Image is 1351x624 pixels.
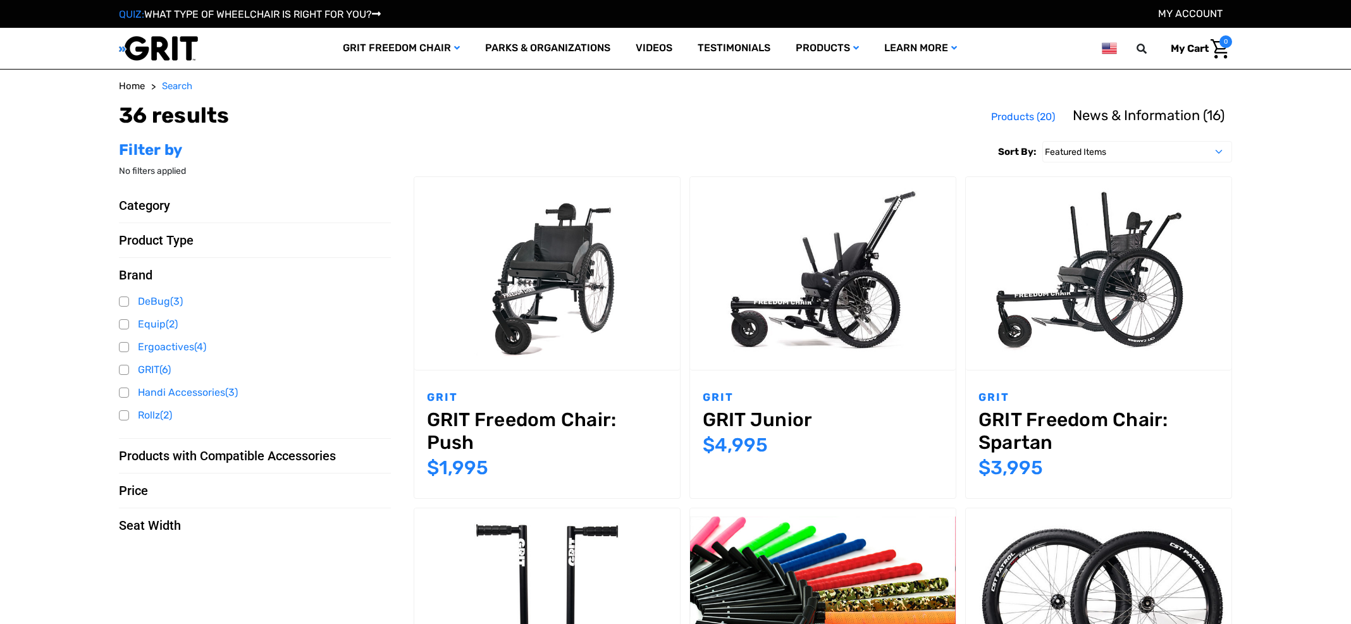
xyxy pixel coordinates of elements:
[119,141,391,159] h2: Filter by
[472,28,623,69] a: Parks & Organizations
[623,28,685,69] a: Videos
[119,8,144,20] span: QUIZ:
[690,177,956,370] a: GRIT Junior,$4,995.00
[119,518,391,533] button: Seat Width
[119,338,391,357] a: Ergoactives(4)
[978,408,1219,454] a: GRIT Freedom Chair: Spartan,$3,995.00
[119,483,391,498] button: Price
[119,198,391,213] button: Category
[414,185,680,362] img: GRIT Freedom Chair: Push
[119,406,391,425] a: Rollz(2)
[162,80,192,92] span: Search
[119,383,391,402] a: Handi Accessories(3)
[1171,42,1209,54] span: My Cart
[119,80,145,92] span: Home
[1142,35,1161,62] input: Search
[998,141,1036,162] label: Sort By:
[170,295,183,307] span: (3)
[978,389,1219,406] p: GRIT
[119,79,145,94] a: Home
[414,177,680,370] a: GRIT Freedom Chair: Push,$1,995.00
[427,389,667,406] p: GRIT
[1161,35,1232,62] a: Cart with 0 items
[1211,39,1229,59] img: Cart
[194,341,206,353] span: (4)
[978,456,1043,479] span: $3,995
[119,483,148,498] span: Price
[1158,8,1223,20] a: Account
[703,434,768,456] span: $4,995
[991,111,1055,123] span: Products (20)
[119,267,152,283] span: Brand
[119,164,391,178] p: No filters applied
[966,185,1231,362] img: GRIT Freedom Chair: Spartan
[119,518,181,533] span: Seat Width
[119,79,1232,94] nav: Breadcrumb
[427,408,667,454] a: GRIT Freedom Chair: Push,$1,995.00
[783,28,872,69] a: Products
[119,448,336,463] span: Products with Compatible Accessories
[703,389,943,406] p: GRIT
[119,8,381,20] a: QUIZ:WHAT TYPE OF WHEELCHAIR IS RIGHT FOR YOU?
[160,409,172,421] span: (2)
[159,364,171,376] span: (6)
[119,448,391,463] button: Products with Compatible Accessories
[690,185,956,362] img: GRIT Junior: GRIT Freedom Chair all terrain wheelchair engineered specifically for kids
[119,103,230,129] h1: 36 results
[225,386,238,398] span: (3)
[119,35,198,61] img: GRIT All-Terrain Wheelchair and Mobility Equipment
[703,408,943,431] a: GRIT Junior,$4,995.00
[966,177,1231,370] a: GRIT Freedom Chair: Spartan,$3,995.00
[166,318,178,330] span: (2)
[119,233,194,248] span: Product Type
[1219,35,1232,48] span: 0
[872,28,970,69] a: Learn More
[119,360,391,379] a: GRIT(6)
[685,28,783,69] a: Testimonials
[427,456,488,479] span: $1,995
[119,267,391,283] button: Brand
[330,28,472,69] a: GRIT Freedom Chair
[119,233,391,248] button: Product Type
[119,315,391,334] a: Equip(2)
[1073,107,1225,124] span: News & Information (16)
[119,198,170,213] span: Category
[119,292,391,311] a: DeBug(3)
[162,79,192,94] a: Search
[1102,40,1117,56] img: us.png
